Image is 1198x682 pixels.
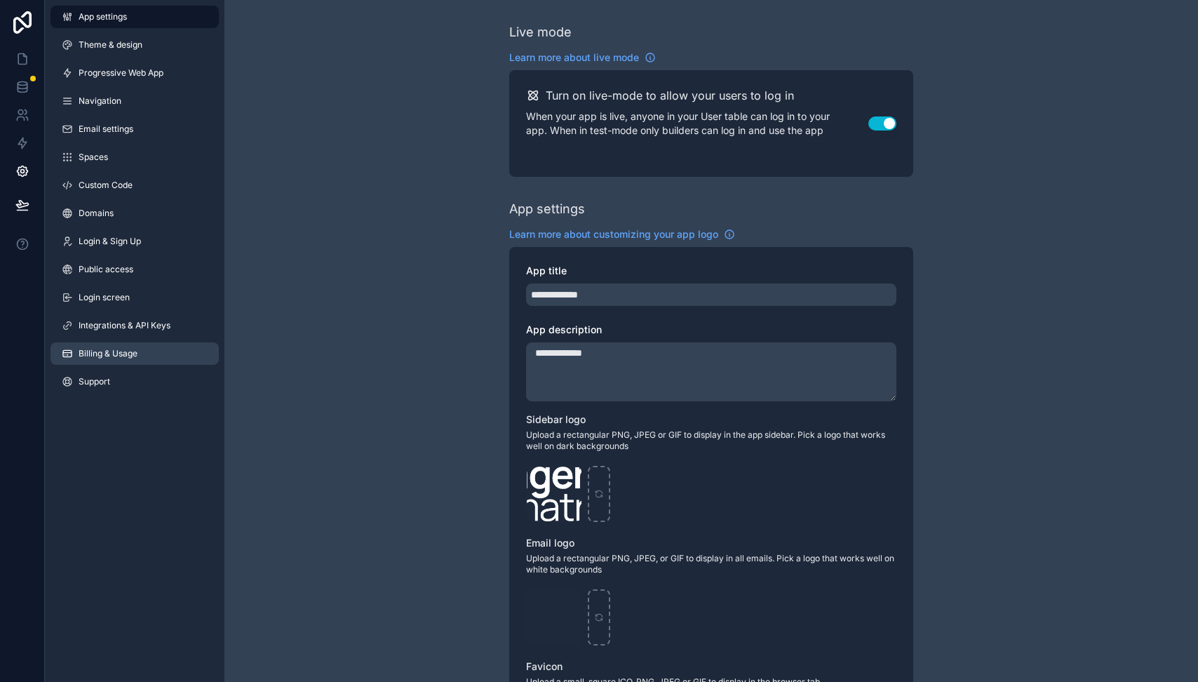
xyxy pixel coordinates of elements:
span: Custom Code [79,180,133,191]
a: Login screen [51,286,219,309]
span: Login & Sign Up [79,236,141,247]
span: Sidebar logo [526,413,586,425]
span: Email settings [79,123,133,135]
span: Public access [79,264,133,275]
a: Spaces [51,146,219,168]
div: Live mode [509,22,572,42]
a: Support [51,370,219,393]
span: Upload a rectangular PNG, JPEG, or GIF to display in all emails. Pick a logo that works well on w... [526,553,896,575]
p: When your app is live, anyone in your User table can log in to your app. When in test-mode only b... [526,109,868,138]
span: Learn more about customizing your app logo [509,227,718,241]
a: Domains [51,202,219,225]
a: Navigation [51,90,219,112]
a: Login & Sign Up [51,230,219,253]
a: Theme & design [51,34,219,56]
span: App description [526,323,602,335]
span: Domains [79,208,114,219]
span: Email logo [526,537,574,549]
a: Custom Code [51,174,219,196]
span: Learn more about live mode [509,51,639,65]
span: Theme & design [79,39,142,51]
span: Login screen [79,292,130,303]
a: Public access [51,258,219,281]
a: App settings [51,6,219,28]
span: Progressive Web App [79,67,163,79]
a: Email settings [51,118,219,140]
span: Spaces [79,152,108,163]
a: Billing & Usage [51,342,219,365]
a: Progressive Web App [51,62,219,84]
a: Integrations & API Keys [51,314,219,337]
div: App settings [509,199,585,219]
span: Billing & Usage [79,348,137,359]
h2: Turn on live-mode to allow your users to log in [546,87,794,104]
span: Navigation [79,95,121,107]
span: Support [79,376,110,387]
span: Integrations & API Keys [79,320,170,331]
span: Favicon [526,660,563,672]
span: Upload a rectangular PNG, JPEG or GIF to display in the app sidebar. Pick a logo that works well ... [526,429,896,452]
a: Learn more about customizing your app logo [509,227,735,241]
a: Learn more about live mode [509,51,656,65]
span: App title [526,265,567,276]
span: App settings [79,11,127,22]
